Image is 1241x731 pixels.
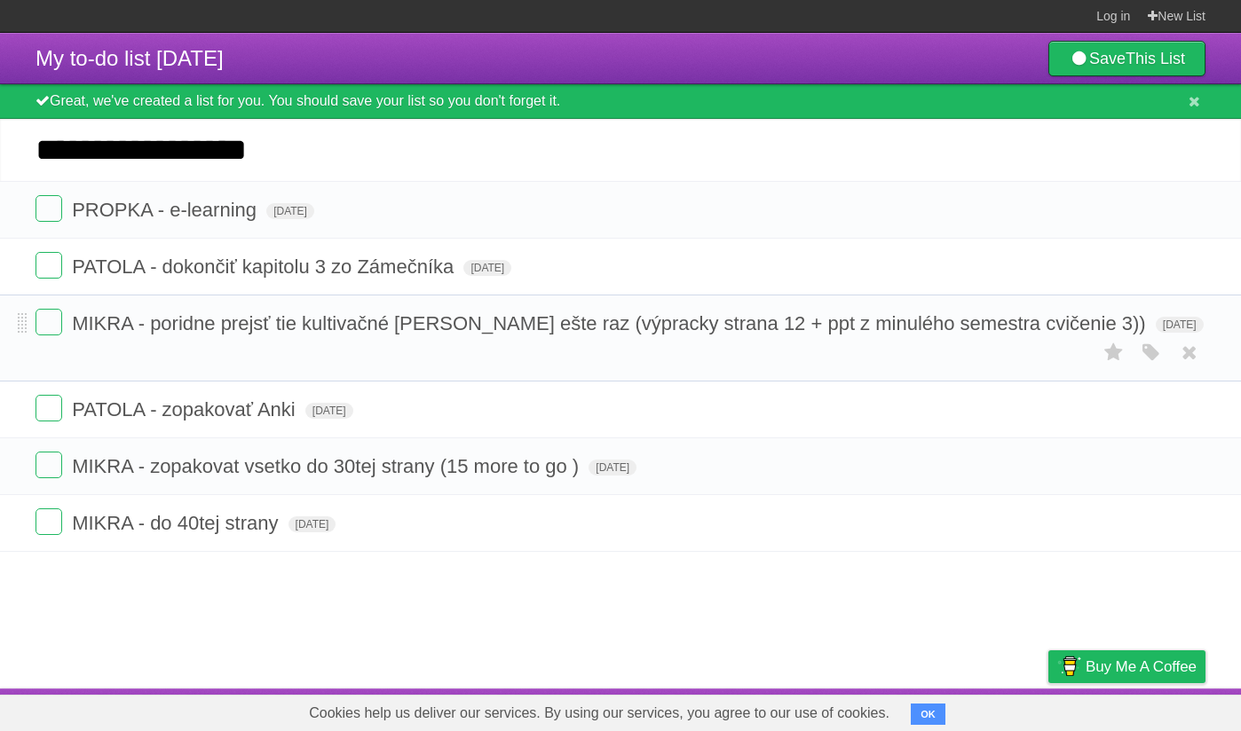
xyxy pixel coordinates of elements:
label: Done [36,452,62,478]
a: About [812,693,850,727]
a: Suggest a feature [1094,693,1205,727]
button: OK [911,703,945,725]
span: MIKRA - zopakovat vsetko do 30tej strany (15 more to go ) [72,455,583,477]
span: [DATE] [1156,317,1204,333]
span: [DATE] [463,260,511,276]
label: Done [36,395,62,421]
span: Cookies help us deliver our services. By using our services, you agree to our use of cookies. [291,696,907,731]
label: Done [36,252,62,279]
a: Privacy [1025,693,1071,727]
span: [DATE] [289,516,336,532]
span: Buy me a coffee [1086,651,1197,682]
span: PATOLA - zopakovať Anki [72,398,300,421]
label: Done [36,508,62,535]
span: [DATE] [266,203,314,219]
img: Buy me a coffee [1057,651,1081,681]
a: Developers [871,693,943,727]
span: MIKRA - poridne prejsť tie kultivačné [PERSON_NAME] ešte raz (výpracky strana 12 + ppt z minulého... [72,312,1150,334]
span: PATOLA - dokončiť kapitolu 3 zo Zámečníka [72,255,458,278]
a: Terms [965,693,1004,727]
span: [DATE] [305,403,353,419]
label: Star task [1097,338,1131,367]
a: Buy me a coffee [1048,650,1205,683]
label: Done [36,309,62,335]
span: My to-do list [DATE] [36,46,224,70]
span: MIKRA - do 40tej strany [72,512,282,534]
b: This List [1126,50,1185,67]
label: Done [36,195,62,222]
a: SaveThis List [1048,41,1205,76]
span: PROPKA - e-learning [72,199,261,221]
span: [DATE] [589,460,636,476]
